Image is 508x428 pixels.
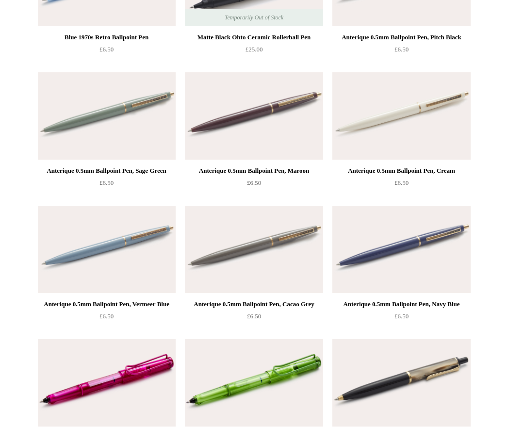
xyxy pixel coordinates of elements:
a: Anterique 0.5mm Ballpoint Pen, Vermeer Blue £6.50 [38,298,176,338]
a: Anterique 0.5mm Ballpoint Pen, Vermeer Blue Anterique 0.5mm Ballpoint Pen, Vermeer Blue [38,206,176,293]
span: £25.00 [246,46,263,53]
span: £6.50 [247,179,261,186]
a: Anterique 0.5mm Ballpoint Pen, Maroon Anterique 0.5mm Ballpoint Pen, Maroon [185,72,323,160]
div: Anterique 0.5mm Ballpoint Pen, Cream [335,165,468,177]
div: Matte Black Ohto Ceramic Rollerball Pen [187,32,320,43]
div: Anterique 0.5mm Ballpoint Pen, Sage Green [40,165,173,177]
a: Anterique 0.5mm Ballpoint Pen, Pitch Black £6.50 [332,32,470,71]
a: Lamy Balloon Rollerball Pen, Green Lamy Balloon Rollerball Pen, Green [185,339,323,427]
img: Lamy Balloon Rollerball Pen, Green [185,339,323,427]
span: £6.50 [99,313,114,320]
span: £6.50 [99,179,114,186]
img: Anterique 0.5mm Ballpoint Pen, Navy Blue [332,206,470,293]
a: Anterique 0.5mm Ballpoint Pen, Cacao Grey Anterique 0.5mm Ballpoint Pen, Cacao Grey [185,206,323,293]
a: Anterique 0.5mm Ballpoint Pen, Cream Anterique 0.5mm Ballpoint Pen, Cream [332,72,470,160]
img: Anterique 0.5mm Ballpoint Pen, Cacao Grey [185,206,323,293]
a: Anterique 0.5mm Ballpoint Pen, Cream £6.50 [332,165,470,205]
a: Anterique 0.5mm Ballpoint Pen, Sage Green Anterique 0.5mm Ballpoint Pen, Sage Green [38,72,176,160]
div: Anterique 0.5mm Ballpoint Pen, Cacao Grey [187,298,320,310]
img: Anterique 0.5mm Ballpoint Pen, Vermeer Blue [38,206,176,293]
img: Pelikan K200 Brown Marbled Ballpoint Pen [332,339,470,427]
div: Blue 1970s Retro Ballpoint Pen [40,32,173,43]
div: Anterique 0.5mm Ballpoint Pen, Vermeer Blue [40,298,173,310]
div: Anterique 0.5mm Ballpoint Pen, Pitch Black [335,32,468,43]
img: Anterique 0.5mm Ballpoint Pen, Cream [332,72,470,160]
img: Anterique 0.5mm Ballpoint Pen, Maroon [185,72,323,160]
span: £6.50 [99,46,114,53]
span: £6.50 [247,313,261,320]
a: Anterique 0.5mm Ballpoint Pen, Cacao Grey £6.50 [185,298,323,338]
a: Anterique 0.5mm Ballpoint Pen, Sage Green £6.50 [38,165,176,205]
a: Anterique 0.5mm Ballpoint Pen, Navy Blue £6.50 [332,298,470,338]
span: £6.50 [394,313,409,320]
a: Lamy Balloon Rollerball Pen, Pink Lamy Balloon Rollerball Pen, Pink [38,339,176,427]
span: £6.50 [394,179,409,186]
a: Anterique 0.5mm Ballpoint Pen, Maroon £6.50 [185,165,323,205]
img: Anterique 0.5mm Ballpoint Pen, Sage Green [38,72,176,160]
a: Blue 1970s Retro Ballpoint Pen £6.50 [38,32,176,71]
a: Anterique 0.5mm Ballpoint Pen, Navy Blue Anterique 0.5mm Ballpoint Pen, Navy Blue [332,206,470,293]
div: Anterique 0.5mm Ballpoint Pen, Maroon [187,165,320,177]
img: Lamy Balloon Rollerball Pen, Pink [38,339,176,427]
span: £6.50 [394,46,409,53]
a: Matte Black Ohto Ceramic Rollerball Pen £25.00 [185,32,323,71]
div: Anterique 0.5mm Ballpoint Pen, Navy Blue [335,298,468,310]
a: Pelikan K200 Brown Marbled Ballpoint Pen Pelikan K200 Brown Marbled Ballpoint Pen [332,339,470,427]
span: Temporarily Out of Stock [215,9,293,26]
